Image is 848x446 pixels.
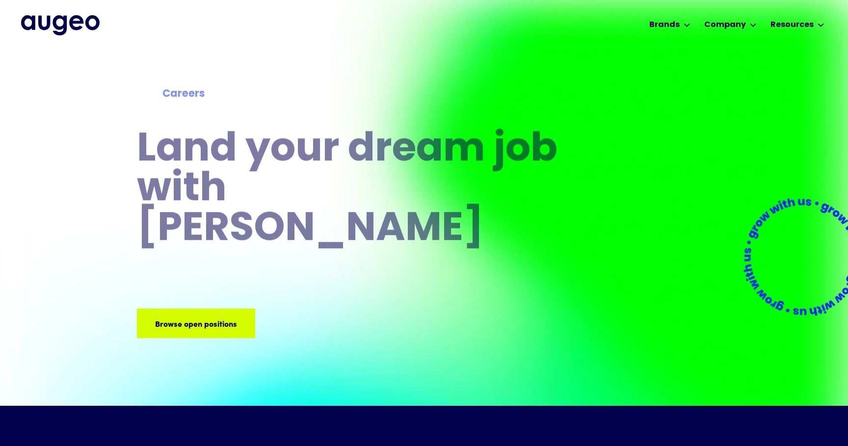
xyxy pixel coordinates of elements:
[770,19,814,31] div: Resources
[137,309,255,338] a: Browse open positions
[162,89,205,100] strong: Careers
[21,15,100,35] img: Augeo's full logo in midnight blue.
[649,19,680,31] div: Brands
[21,15,100,35] a: home
[704,19,746,31] div: Company
[137,131,561,250] h1: Land your dream job﻿ with [PERSON_NAME]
